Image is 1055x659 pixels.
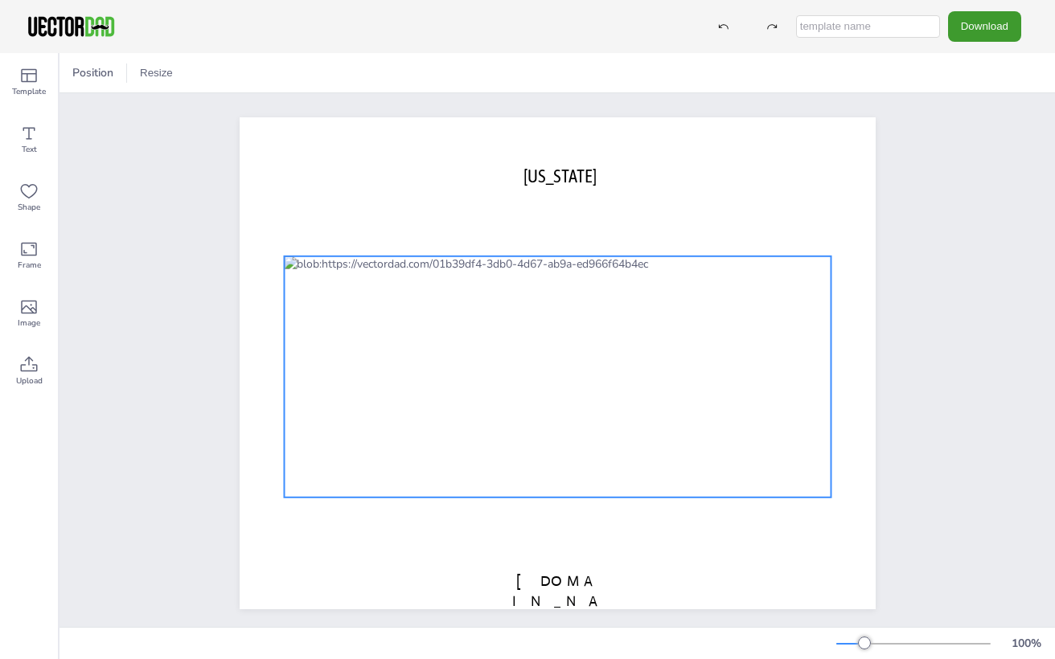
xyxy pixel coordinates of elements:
span: Frame [18,259,41,272]
span: Upload [16,375,43,387]
input: template name [796,15,940,38]
button: Resize [133,60,179,86]
span: [US_STATE] [523,166,597,186]
img: VectorDad-1.png [26,14,117,39]
span: Image [18,317,40,329]
span: Template [12,85,46,98]
span: Shape [18,201,40,214]
span: Position [69,65,117,80]
span: Text [22,143,37,156]
div: 100 % [1007,636,1045,651]
span: [DOMAIN_NAME] [512,572,602,630]
button: Download [948,11,1021,41]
